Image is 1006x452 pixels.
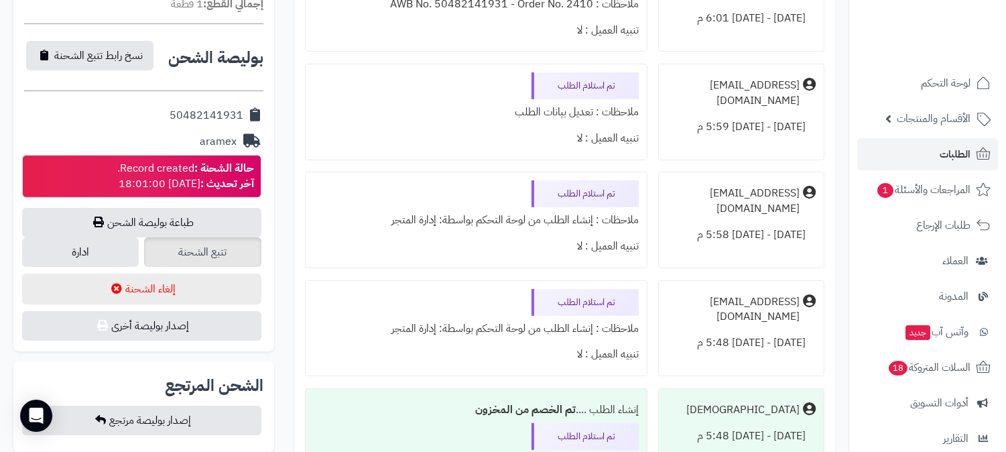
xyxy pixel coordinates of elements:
span: الأقسام والمنتجات [897,109,970,128]
div: تنبيه العميل : لا [314,233,639,260]
a: طباعة بوليصة الشحن [22,208,261,237]
div: تم استلام الطلب [531,180,639,207]
div: تنبيه العميل : لا [314,125,639,152]
a: المراجعات والأسئلة1 [857,174,998,206]
a: العملاء [857,245,998,277]
strong: آخر تحديث : [200,176,254,192]
span: المراجعات والأسئلة [876,180,970,199]
span: نسخ رابط تتبع الشحنة [54,48,143,64]
h2: الشحن المرتجع [165,378,263,394]
a: وآتس آبجديد [857,316,998,348]
b: تم الخصم من المخزون [475,402,576,418]
div: إنشاء الطلب .... [314,397,639,423]
div: [DEMOGRAPHIC_DATA] [686,402,800,418]
a: طلبات الإرجاع [857,209,998,241]
span: طلبات الإرجاع [916,216,970,235]
div: [DATE] - [DATE] 5:58 م [667,222,816,248]
div: [EMAIL_ADDRESS][DOMAIN_NAME] [667,78,800,109]
div: Open Intercom Messenger [20,400,52,432]
a: ادارة [22,237,139,267]
a: المدونة [857,280,998,313]
a: تتبع الشحنة [144,237,261,267]
div: Record created. [DATE] 18:01:00 [117,161,254,192]
div: [DATE] - [DATE] 5:59 م [667,114,816,140]
span: الطلبات [940,145,970,164]
span: المدونة [939,287,968,306]
div: [EMAIL_ADDRESS][DOMAIN_NAME] [667,294,800,325]
div: 50482141931 [170,108,243,123]
div: تنبيه العميل : لا [314,17,639,44]
a: أدوات التسويق [857,387,998,419]
button: نسخ رابط تتبع الشحنة [26,41,153,70]
span: لوحة التحكم [921,74,970,93]
div: aramex [200,134,237,150]
span: العملاء [942,251,968,270]
a: السلات المتروكة18 [857,351,998,384]
h2: بوليصة الشحن [168,50,263,66]
div: ملاحظات : تعديل بيانات الطلب [314,99,639,125]
div: تنبيه العميل : لا [314,341,639,368]
button: إصدار بوليصة مرتجع [22,406,261,435]
a: الطلبات [857,138,998,170]
div: [DATE] - [DATE] 5:48 م [667,330,816,356]
div: [EMAIL_ADDRESS][DOMAIN_NAME] [667,186,800,217]
span: جديد [905,325,930,340]
a: لوحة التحكم [857,67,998,99]
div: تم استلام الطلب [531,423,639,450]
span: 1 [877,183,893,198]
span: أدوات التسويق [910,394,968,412]
div: ملاحظات : إنشاء الطلب من لوحة التحكم بواسطة: إدارة المتجر [314,207,639,233]
span: 18 [889,361,907,376]
span: السلات المتروكة [887,358,970,377]
strong: حالة الشحنة : [194,160,254,176]
div: تم استلام الطلب [531,289,639,316]
span: التقارير [943,429,968,448]
div: [DATE] - [DATE] 5:48 م [667,423,816,449]
div: تم استلام الطلب [531,72,639,99]
button: إصدار بوليصة أخرى [22,311,261,341]
div: [DATE] - [DATE] 6:01 م [667,5,816,32]
button: إلغاء الشحنة [22,274,261,304]
span: وآتس آب [904,323,968,341]
img: logo-2.png [915,10,993,38]
div: ملاحظات : إنشاء الطلب من لوحة التحكم بواسطة: إدارة المتجر [314,316,639,342]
